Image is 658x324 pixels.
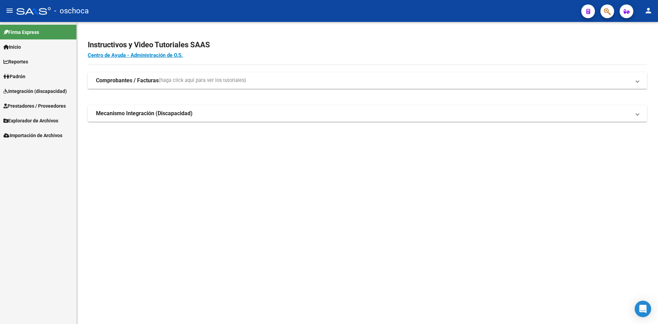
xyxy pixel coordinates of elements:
span: Padrón [3,73,25,80]
span: Explorador de Archivos [3,117,58,124]
strong: Mecanismo Integración (Discapacidad) [96,110,193,117]
span: Prestadores / Proveedores [3,102,66,110]
span: Inicio [3,43,21,51]
span: Firma Express [3,28,39,36]
mat-expansion-panel-header: Mecanismo Integración (Discapacidad) [88,105,647,122]
div: Open Intercom Messenger [635,301,651,317]
span: (haga click aquí para ver los tutoriales) [159,77,246,84]
span: Integración (discapacidad) [3,87,67,95]
span: - oschoca [54,3,89,19]
mat-icon: person [644,7,653,15]
h2: Instructivos y Video Tutoriales SAAS [88,38,647,51]
span: Reportes [3,58,28,65]
mat-icon: menu [5,7,14,15]
span: Importación de Archivos [3,132,62,139]
mat-expansion-panel-header: Comprobantes / Facturas(haga click aquí para ver los tutoriales) [88,72,647,89]
strong: Comprobantes / Facturas [96,77,159,84]
a: Centro de Ayuda - Administración de O.S. [88,52,183,58]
